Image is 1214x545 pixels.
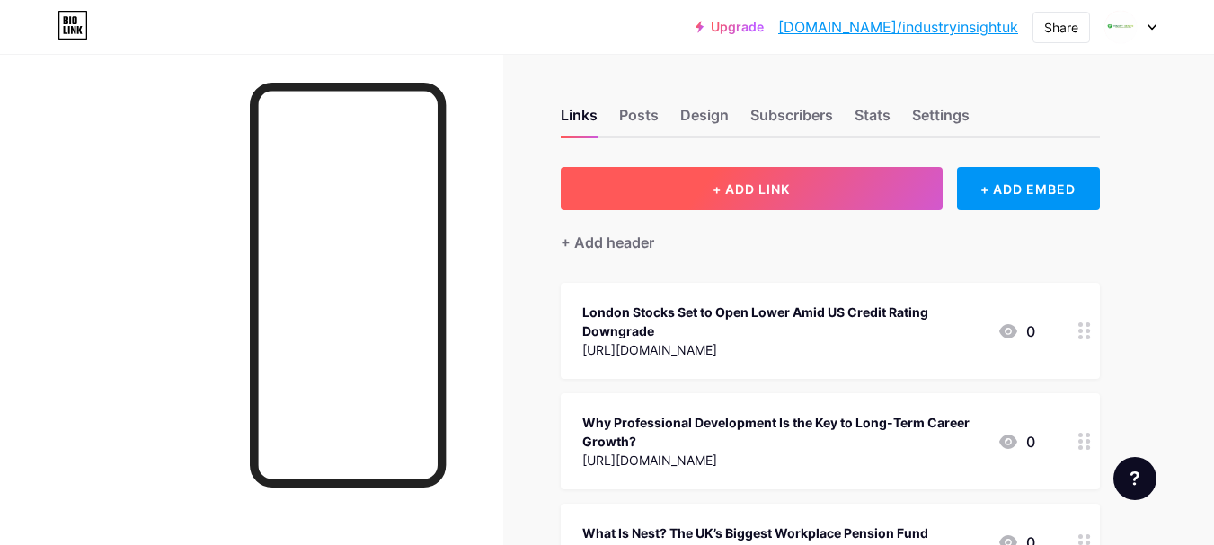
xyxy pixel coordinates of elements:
[997,321,1035,342] div: 0
[680,104,729,136] div: Design
[997,431,1035,453] div: 0
[1044,18,1078,37] div: Share
[696,20,764,34] a: Upgrade
[778,16,1018,38] a: [DOMAIN_NAME]/industryinsightuk
[619,104,659,136] div: Posts
[912,104,970,136] div: Settings
[561,104,598,136] div: Links
[582,413,983,451] div: Why Professional Development Is the Key to Long-Term Career Growth?
[957,167,1100,210] div: + ADD EMBED
[582,340,983,359] div: [URL][DOMAIN_NAME]
[561,167,943,210] button: + ADD LINK
[561,232,654,253] div: + Add header
[855,104,891,136] div: Stats
[582,303,983,340] div: London Stocks Set to Open Lower Amid US Credit Rating Downgrade
[582,451,983,470] div: [URL][DOMAIN_NAME]
[750,104,833,136] div: Subscribers
[1103,10,1138,44] img: industryinsightuk
[713,181,790,197] span: + ADD LINK
[582,523,928,542] div: What Is Nest? The UK’s Biggest Workplace Pension Fund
